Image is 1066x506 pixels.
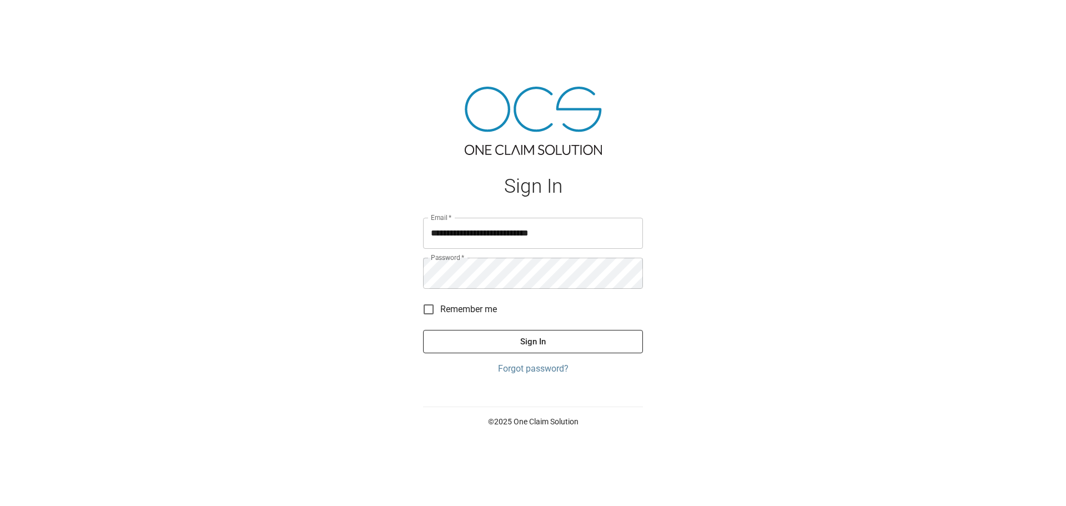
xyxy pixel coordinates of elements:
[440,303,497,316] span: Remember me
[431,213,452,222] label: Email
[431,253,464,262] label: Password
[423,362,643,375] a: Forgot password?
[423,416,643,427] p: © 2025 One Claim Solution
[423,175,643,198] h1: Sign In
[423,330,643,353] button: Sign In
[465,87,602,155] img: ocs-logo-tra.png
[13,7,58,29] img: ocs-logo-white-transparent.png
